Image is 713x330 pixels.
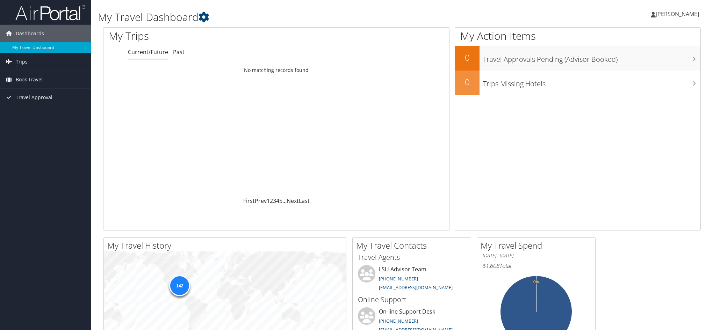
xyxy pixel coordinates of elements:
div: 142 [169,275,190,296]
tspan: 0% [533,280,539,284]
img: airportal-logo.png [15,5,85,21]
h1: My Action Items [455,29,700,43]
a: Current/Future [128,48,168,56]
li: LSU Advisor Team [354,265,469,294]
a: [PHONE_NUMBER] [379,318,418,324]
h2: My Travel Contacts [356,240,471,251]
span: Book Travel [16,71,43,88]
h1: My Travel Dashboard [98,10,503,24]
h3: Travel Agents [358,252,466,262]
a: Past [173,48,185,56]
span: Trips [16,53,28,71]
a: [EMAIL_ADDRESS][DOMAIN_NAME] [379,284,453,291]
span: [PERSON_NAME] [656,10,699,18]
h1: My Trips [109,29,300,43]
span: $1,608 [482,262,499,270]
h3: Online Support [358,295,466,305]
a: [PERSON_NAME] [651,3,706,24]
span: … [282,197,287,205]
span: Travel Approval [16,89,52,106]
h6: Total [482,262,590,270]
a: 3 [273,197,276,205]
a: Next [287,197,299,205]
h2: My Travel Spend [481,240,595,251]
a: 2 [270,197,273,205]
a: First [243,197,255,205]
a: 4 [276,197,279,205]
h6: [DATE] - [DATE] [482,252,590,259]
a: 1 [267,197,270,205]
a: 5 [279,197,282,205]
a: Last [299,197,310,205]
h3: Travel Approvals Pending (Advisor Booked) [483,51,700,64]
h2: 0 [455,52,480,64]
h3: Trips Missing Hotels [483,75,700,89]
span: Dashboards [16,25,44,42]
h2: My Travel History [107,240,346,251]
td: No matching records found [103,64,449,76]
a: 0Travel Approvals Pending (Advisor Booked) [455,46,700,71]
a: Prev [255,197,267,205]
h2: 0 [455,76,480,88]
a: 0Trips Missing Hotels [455,71,700,95]
a: [PHONE_NUMBER] [379,276,418,282]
